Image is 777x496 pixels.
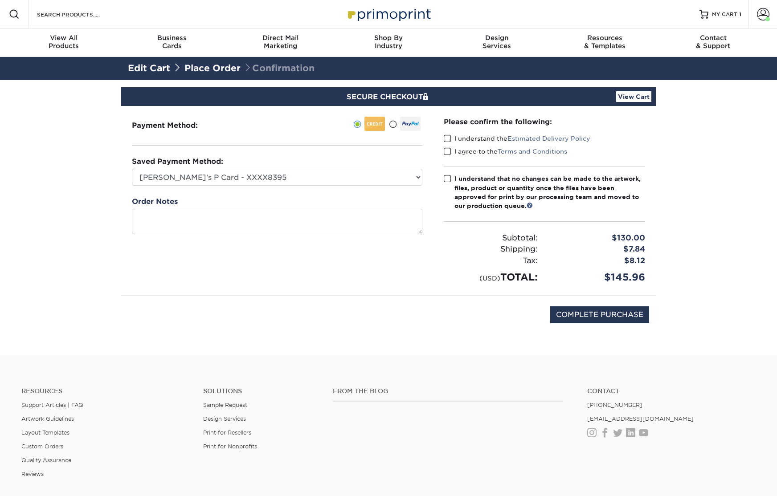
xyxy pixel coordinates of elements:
[118,34,226,42] span: Business
[454,174,645,211] div: I understand that no changes can be made to the artwork, files, product or quantity once the file...
[551,34,659,42] span: Resources
[442,34,551,42] span: Design
[132,156,223,167] label: Saved Payment Method:
[437,244,544,255] div: Shipping:
[36,9,123,20] input: SEARCH PRODUCTS.....
[544,270,652,285] div: $145.96
[479,274,500,282] small: (USD)
[659,34,767,50] div: & Support
[442,28,551,57] a: DesignServices
[184,63,241,73] a: Place Order
[616,91,651,102] a: View Cart
[444,134,590,143] label: I understand the
[544,232,652,244] div: $130.00
[587,415,694,422] a: [EMAIL_ADDRESS][DOMAIN_NAME]
[203,415,246,422] a: Design Services
[21,471,44,477] a: Reviews
[544,255,652,267] div: $8.12
[132,121,220,130] h3: Payment Method:
[442,34,551,50] div: Services
[21,443,63,450] a: Custom Orders
[21,402,83,408] a: Support Articles | FAQ
[712,11,737,18] span: MY CART
[335,28,443,57] a: Shop ByIndustry
[203,402,247,408] a: Sample Request
[128,63,170,73] a: Edit Cart
[444,117,645,127] div: Please confirm the following:
[739,11,741,17] span: 1
[333,387,563,395] h4: From the Blog
[335,34,443,42] span: Shop By
[437,232,544,244] div: Subtotal:
[203,429,251,436] a: Print for Resellers
[118,34,226,50] div: Cards
[10,28,118,57] a: View AllProducts
[344,4,433,24] img: Primoprint
[437,270,544,285] div: TOTAL:
[21,415,74,422] a: Artwork Guidelines
[551,28,659,57] a: Resources& Templates
[335,34,443,50] div: Industry
[226,28,335,57] a: Direct MailMarketing
[132,196,178,207] label: Order Notes
[226,34,335,42] span: Direct Mail
[203,443,257,450] a: Print for Nonprofits
[226,34,335,50] div: Marketing
[551,34,659,50] div: & Templates
[507,135,590,142] a: Estimated Delivery Policy
[21,457,71,463] a: Quality Assurance
[21,429,70,436] a: Layout Templates
[587,402,642,408] a: [PHONE_NUMBER]
[444,147,567,156] label: I agree to the
[118,28,226,57] a: BusinessCards
[10,34,118,50] div: Products
[498,148,567,155] a: Terms and Conditions
[550,306,649,323] input: COMPLETE PURCHASE
[21,387,190,395] h4: Resources
[10,34,118,42] span: View All
[243,63,315,73] span: Confirmation
[203,387,319,395] h4: Solutions
[347,93,430,101] span: SECURE CHECKOUT
[544,244,652,255] div: $7.84
[659,34,767,42] span: Contact
[659,28,767,57] a: Contact& Support
[587,387,756,395] a: Contact
[437,255,544,267] div: Tax:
